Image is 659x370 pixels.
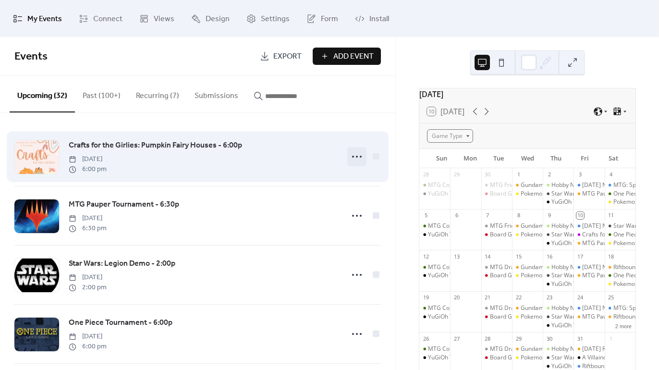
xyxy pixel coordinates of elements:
[453,212,460,219] div: 6
[456,149,485,168] div: Mon
[333,51,374,62] span: Add Event
[515,335,522,342] div: 29
[521,345,629,353] div: Gundam Card Game Tournament- 6:00p
[605,198,635,206] div: Pokemon League Tournament - 6:30p
[69,154,107,164] span: [DATE]
[521,304,629,312] div: Gundam Card Game Tournament- 6:00p
[551,304,601,312] div: Hobby Night - 6pm
[481,313,512,321] div: Board Game Night - 6pm
[574,354,604,362] div: A Villainous Halloween - MTG: Commander - 5:00p
[512,231,543,239] div: Pokemon Tournament - 6:00p
[521,222,629,230] div: Gundam Card Game Tournament- 6:00p
[69,223,107,234] span: 6:30 pm
[69,258,175,270] a: Star Wars: Legion Demo - 2:00p
[521,354,600,362] div: Pokemon Tournament - 6:00p
[546,212,553,219] div: 9
[546,335,553,342] div: 30
[428,313,502,321] div: YuGiOh Tournament - 5:00p
[521,263,629,271] div: Gundam Card Game Tournament- 6:00p
[490,181,600,189] div: MTG Friendly Neighborhood Draft - 5:30p
[512,354,543,362] div: Pokemon Tournament - 6:00p
[453,171,460,178] div: 29
[69,317,172,329] a: One Piece Tournament - 6:00p
[69,139,242,152] a: Crafts for the Girlies: Pumpkin Fairy Houses - 6:00p
[605,280,635,288] div: Pokemon League Tournament - 6:30p
[490,271,557,280] div: Board Game Night - 6pm
[481,190,512,198] div: Board Game Night - 6pm
[551,181,601,189] div: Hobby Night - 6pm
[605,190,635,198] div: One Piece Tournament - 6:00p
[428,263,514,271] div: MTG Commander League - 3pm
[608,335,615,342] div: 1
[6,4,69,33] a: My Events
[574,239,604,247] div: MTG Pauper Tournament - 6:30p
[515,171,522,178] div: 1
[239,4,297,33] a: Settings
[521,271,600,280] div: Pokemon Tournament - 6:00p
[419,181,450,189] div: MTG Commander League - 3pm
[605,313,635,321] div: Riftbound TCG - Learn to Play - 2:00p
[453,253,460,260] div: 13
[521,313,600,321] div: Pokemon Tournament - 6:00p
[484,335,491,342] div: 28
[481,304,512,312] div: MTG Draft: Player's Choice - 5:30p
[543,198,574,206] div: YuGiOh Tournament - 6:00p
[551,345,601,353] div: Hobby Night - 6pm
[551,263,601,271] div: Hobby Night - 6pm
[419,231,450,239] div: YuGiOh Tournament - 5:00p
[512,271,543,280] div: Pokemon Tournament - 6:00p
[422,335,429,342] div: 26
[369,12,389,26] span: Install
[546,171,553,178] div: 2
[490,263,582,271] div: MTG Draft: Player's Choice - 5:30p
[427,149,456,168] div: Sun
[128,76,187,111] button: Recurring (7)
[261,12,290,26] span: Settings
[69,258,175,270] span: Star Wars: Legion Demo - 2:00p
[69,342,107,352] span: 6:00 pm
[512,313,543,321] div: Pokemon Tournament - 6:00p
[422,253,429,260] div: 12
[422,171,429,178] div: 28
[321,12,338,26] span: Form
[546,253,553,260] div: 16
[453,294,460,301] div: 20
[543,345,574,353] div: Hobby Night - 6pm
[543,222,574,230] div: Hobby Night - 6pm
[608,212,615,219] div: 11
[574,313,604,321] div: MTG Pauper Tournament - 6:30p
[273,51,302,62] span: Export
[576,212,584,219] div: 10
[253,48,309,65] a: Export
[75,76,128,111] button: Past (100+)
[69,164,107,174] span: 6:00 pm
[299,4,345,33] a: Form
[428,304,514,312] div: MTG Commander League - 3pm
[551,280,626,288] div: YuGiOh Tournament - 6:00p
[69,140,242,151] span: Crafts for the Girlies: Pumpkin Fairy Houses - 6:00p
[608,171,615,178] div: 4
[513,149,542,168] div: Wed
[490,345,582,353] div: MTG Draft: Player's Choice - 5:30p
[428,190,502,198] div: YuGiOh Tournament - 5:00p
[512,263,543,271] div: Gundam Card Game Tournament- 6:00p
[485,149,513,168] div: Tue
[184,4,237,33] a: Design
[72,4,130,33] a: Connect
[453,335,460,342] div: 27
[512,304,543,312] div: Gundam Card Game Tournament- 6:00p
[574,222,604,230] div: Friday Night Magic: Commander - 5pm
[605,304,635,312] div: MTG: Spider-Man Commander Party - 2:00p
[481,231,512,239] div: Board Game Night - 6pm
[419,88,635,100] div: [DATE]
[611,321,635,330] button: 2 more
[543,263,574,271] div: Hobby Night - 6pm
[490,222,600,230] div: MTG Friendly Neighborhood Draft - 5:30p
[428,181,514,189] div: MTG Commander League - 3pm
[422,212,429,219] div: 5
[605,222,635,230] div: Star Wars: Legion Demo - 2:00p
[484,253,491,260] div: 14
[419,271,450,280] div: YuGiOh Tournament - 5:00p
[551,321,626,330] div: YuGiOh Tournament - 6:00p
